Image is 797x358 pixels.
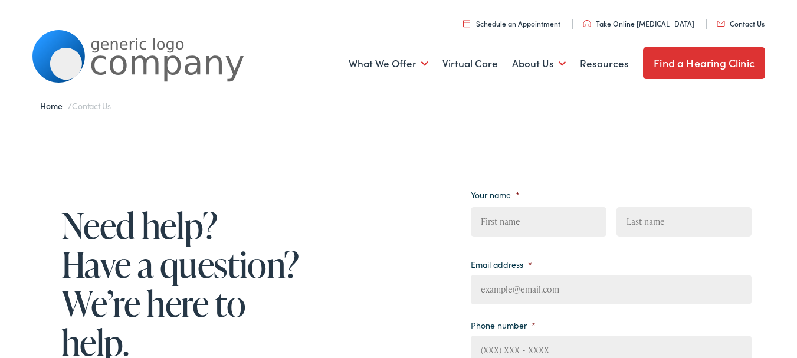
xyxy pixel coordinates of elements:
img: utility icon [717,21,725,27]
span: / [40,100,111,111]
a: Virtual Care [442,42,498,86]
a: Resources [580,42,629,86]
a: About Us [512,42,566,86]
a: Schedule an Appointment [463,18,560,28]
span: Contact Us [72,100,111,111]
label: Your name [471,189,520,200]
input: First name [471,207,606,237]
label: Phone number [471,320,536,330]
a: Find a Hearing Clinic [643,47,765,79]
input: example@email.com [471,275,752,304]
a: Home [40,100,68,111]
a: Contact Us [717,18,765,28]
a: What We Offer [349,42,428,86]
label: Email address [471,259,532,270]
img: utility icon [583,20,591,27]
input: Last name [616,207,752,237]
a: Take Online [MEDICAL_DATA] [583,18,694,28]
img: utility icon [463,19,470,27]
